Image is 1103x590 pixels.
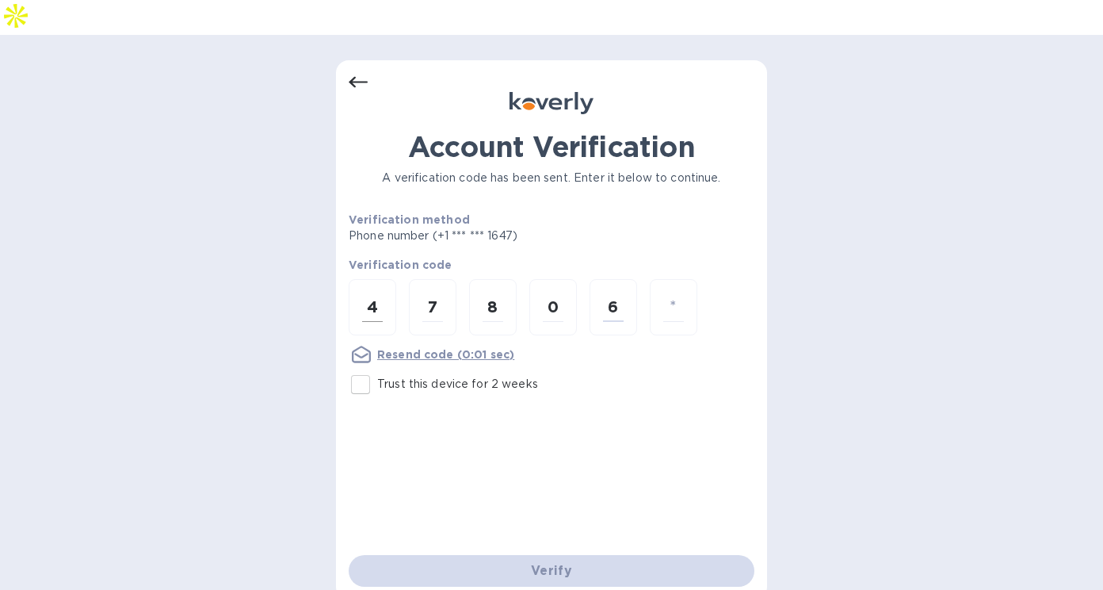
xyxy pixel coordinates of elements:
[377,376,538,393] p: Trust this device for 2 weeks
[349,257,754,273] p: Verification code
[349,170,754,186] p: A verification code has been sent. Enter it below to continue.
[349,228,639,244] p: Phone number (+1 *** *** 1647)
[349,213,470,226] b: Verification method
[349,130,754,163] h1: Account Verification
[377,348,514,361] u: Resend code (0:01 sec)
